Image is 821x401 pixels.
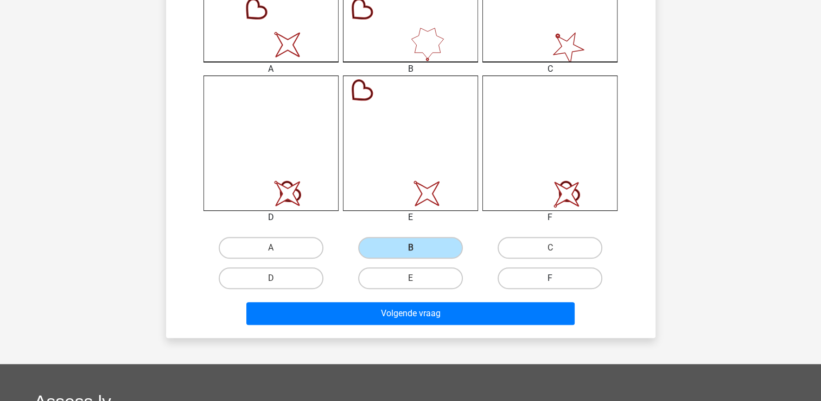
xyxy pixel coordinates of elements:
label: A [219,237,323,259]
div: B [335,62,486,76]
label: D [219,267,323,289]
div: D [195,211,347,224]
label: C [498,237,602,259]
div: E [335,211,486,224]
label: B [358,237,463,259]
label: F [498,267,602,289]
div: F [474,211,626,224]
div: A [195,62,347,76]
button: Volgende vraag [246,302,575,325]
label: E [358,267,463,289]
div: C [474,62,626,76]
